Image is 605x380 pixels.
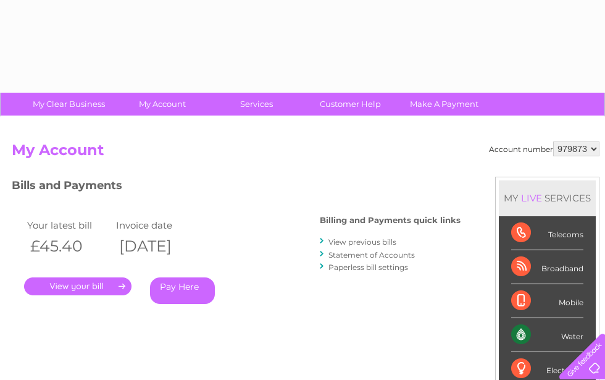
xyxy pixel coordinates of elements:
a: My Account [112,93,214,116]
h4: Billing and Payments quick links [320,216,461,225]
a: Customer Help [299,93,401,116]
div: MY SERVICES [499,180,596,216]
div: LIVE [519,192,544,204]
a: Make A Payment [393,93,495,116]
td: Your latest bill [24,217,113,234]
a: View previous bills [328,237,396,247]
div: Telecoms [511,216,583,250]
a: . [24,277,131,295]
div: Account number [489,141,599,156]
h3: Bills and Payments [12,177,461,198]
a: My Clear Business [18,93,120,116]
div: Broadband [511,250,583,284]
th: £45.40 [24,234,113,259]
a: Pay Here [150,277,215,304]
a: Services [206,93,307,116]
a: Statement of Accounts [328,250,415,260]
th: [DATE] [113,234,202,259]
div: Mobile [511,284,583,318]
a: Paperless bill settings [328,263,408,272]
h2: My Account [12,141,599,165]
td: Invoice date [113,217,202,234]
div: Water [511,318,583,352]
